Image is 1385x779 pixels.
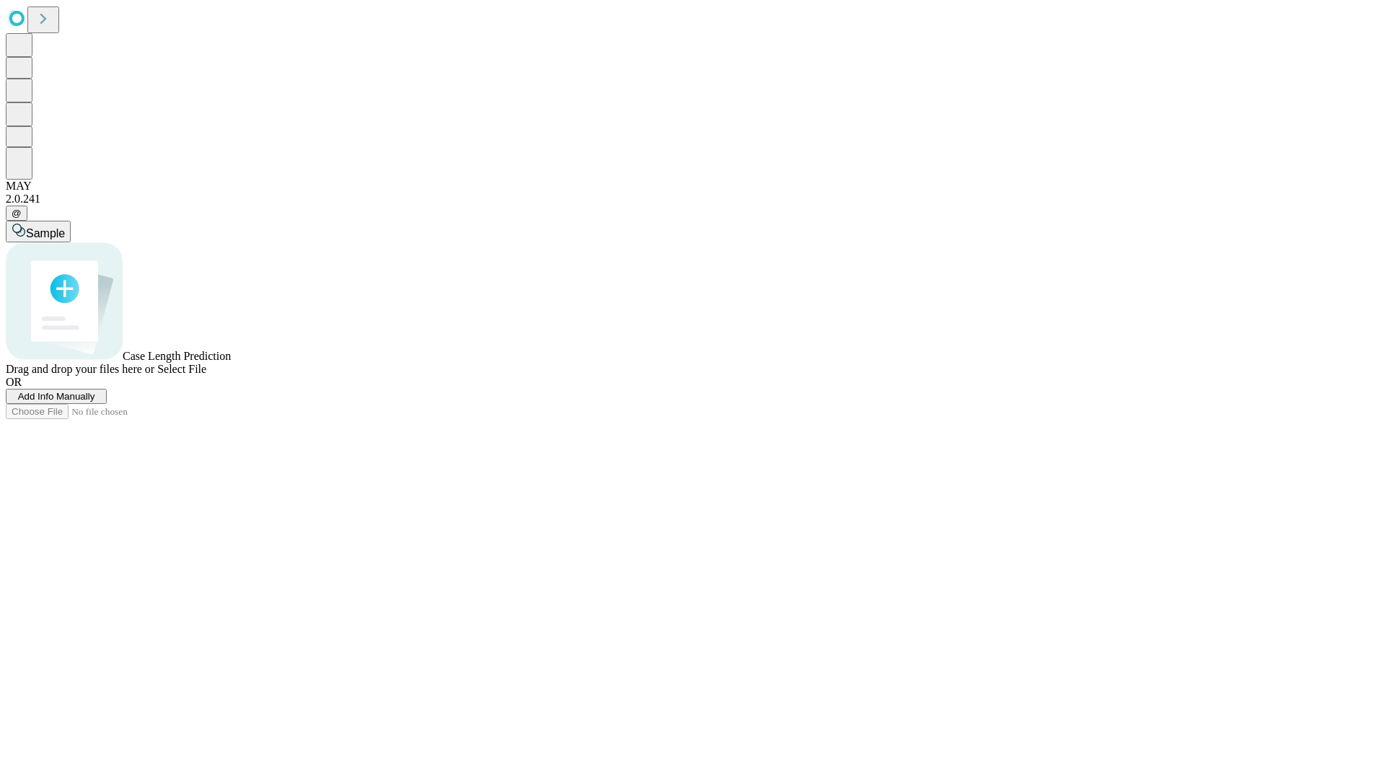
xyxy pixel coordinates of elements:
span: Case Length Prediction [123,350,231,362]
div: 2.0.241 [6,193,1379,206]
span: OR [6,376,22,388]
button: Sample [6,221,71,242]
span: Select File [157,363,206,375]
div: MAY [6,180,1379,193]
button: @ [6,206,27,221]
span: Sample [26,227,65,239]
span: Add Info Manually [18,391,95,402]
span: @ [12,208,22,219]
span: Drag and drop your files here or [6,363,154,375]
button: Add Info Manually [6,389,107,404]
